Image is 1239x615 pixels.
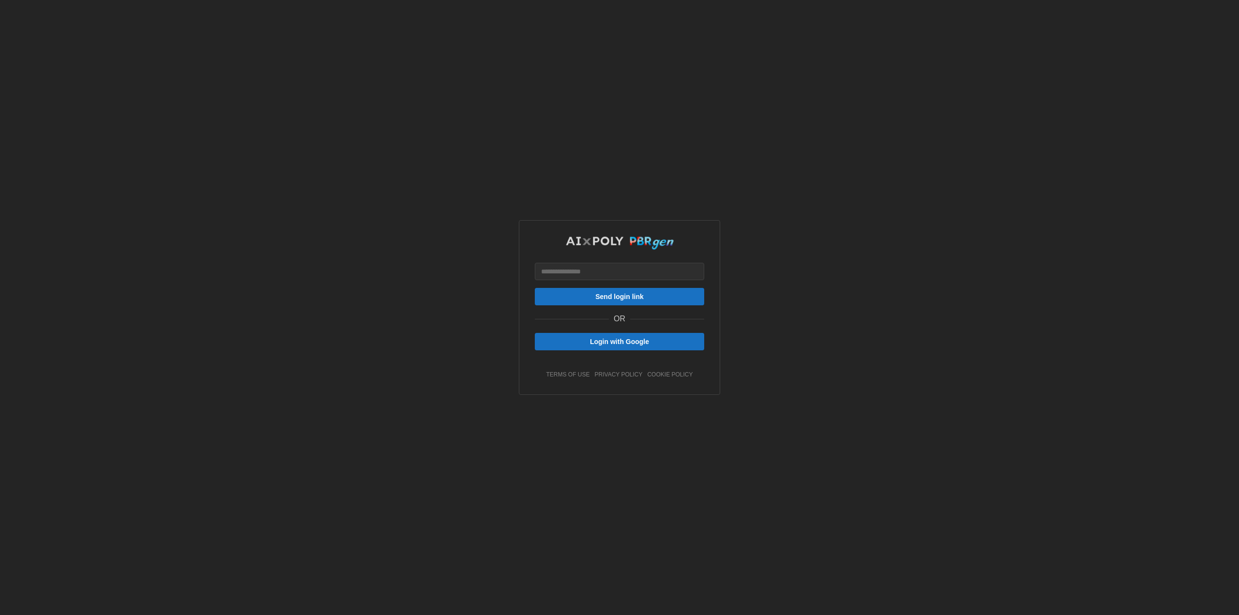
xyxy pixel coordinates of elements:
p: OR [614,313,625,325]
span: Login with Google [590,333,649,350]
a: privacy policy [595,371,643,379]
span: Send login link [595,288,644,305]
img: AIxPoly PBRgen [565,236,674,250]
button: Login with Google [535,333,704,350]
a: cookie policy [647,371,693,379]
button: Send login link [535,288,704,305]
a: terms of use [546,371,590,379]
